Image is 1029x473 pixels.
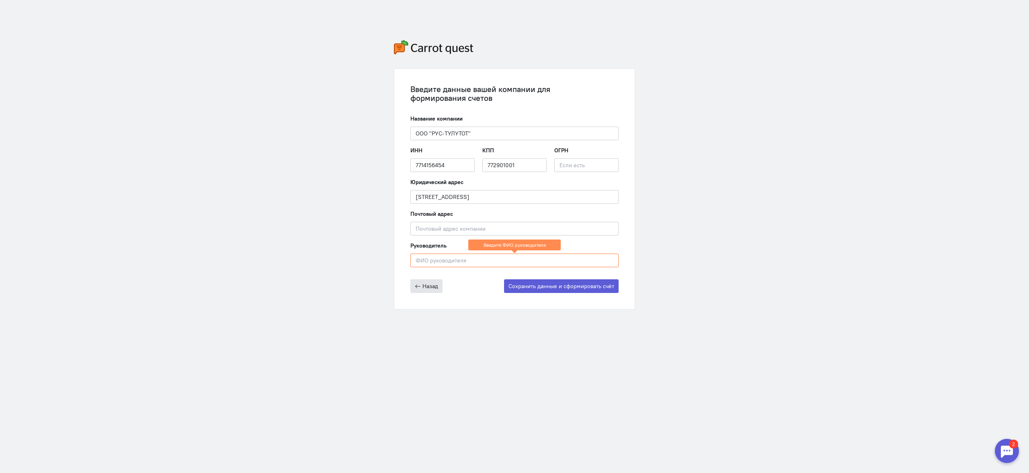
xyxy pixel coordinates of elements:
[410,279,443,293] button: Назад
[422,283,438,290] span: Назад
[410,127,619,140] input: Название компании, например «ООО “Огого“»
[504,279,619,293] button: Сохранить данные и сформировать счёт
[18,5,27,14] div: 2
[410,115,463,123] label: Название компании
[554,158,619,172] input: Если есть
[410,242,447,250] label: Руководитель
[410,222,619,235] input: Почтовый адрес компании
[394,40,474,54] img: carrot-quest-logo.svg
[410,146,422,154] label: ИНН
[410,178,463,186] label: Юридический адрес
[554,146,568,154] label: ОГРН
[410,254,619,267] input: ФИО руководителя
[410,210,453,218] label: Почтовый адрес
[482,158,547,172] input: Если есть
[468,240,561,250] div: Введите ФИО руководителя
[410,190,619,204] input: Юридический адрес компании
[410,158,475,172] input: ИНН компании
[482,146,494,154] label: КПП
[410,85,619,102] div: Введите данные вашей компании для формирования счетов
